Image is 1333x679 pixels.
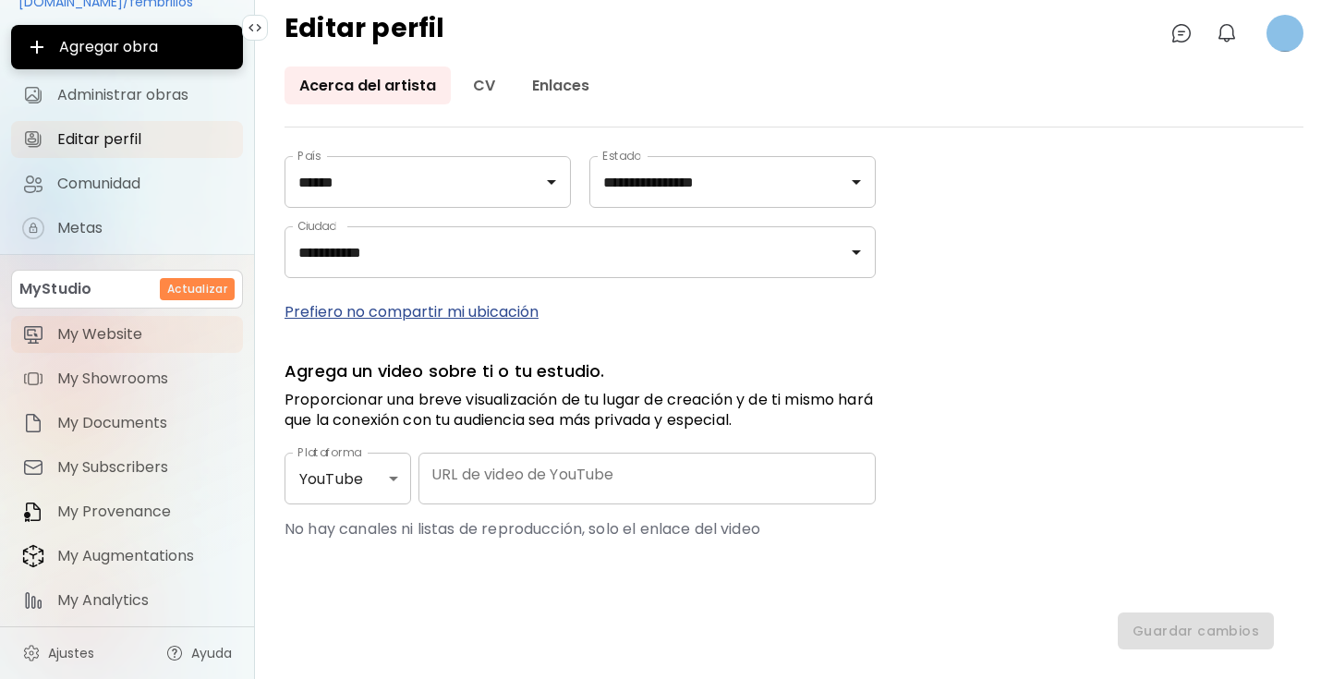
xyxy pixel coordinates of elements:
img: item [22,544,44,568]
img: Administrar obras icon [22,84,44,106]
span: Agregar obra [26,36,228,58]
img: chatIcon [1170,22,1193,44]
span: My Provenance [57,503,232,521]
img: Editar perfil icon [22,128,44,151]
span: Metas [57,219,232,237]
a: Comunidad iconComunidad [11,165,243,202]
p: MyStudio [19,278,91,300]
a: Acerca del artista [285,67,451,104]
button: bellIcon [1211,18,1242,49]
a: itemMy Showrooms [11,360,243,397]
img: help [165,644,184,662]
img: collapse [248,20,262,35]
a: itemMy Documents [11,405,243,442]
span: Ajustes [48,644,94,662]
a: itemMy Provenance [11,493,243,530]
a: Ayuda [154,635,243,672]
button: Open [539,169,564,195]
span: My Website [57,325,232,344]
span: My Subscribers [57,458,232,477]
span: Ayuda [191,644,232,662]
img: item [22,412,44,434]
button: Open [843,239,869,265]
button: Agregar obra [11,25,243,69]
a: itemMy Website [11,316,243,353]
span: My Augmentations [57,547,232,565]
span: Administrar obras [57,86,232,104]
p: Proporcionar una breve visualización de tu lugar de creación y de ti mismo hará que la conexión c... [285,390,876,430]
a: iconcompleteMetas [11,210,243,247]
a: Administrar obras iconAdministrar obras [11,77,243,114]
span: My Showrooms [57,370,232,388]
a: Editar perfil iconEditar perfil [11,121,243,158]
p: No hay canales ni listas de reproducción, solo el enlace del video [285,519,760,540]
img: settings [22,644,41,662]
a: itemMy Augmentations [11,538,243,575]
h6: Actualizar [167,281,227,297]
img: bellIcon [1216,22,1238,44]
p: Agrega un video sobre ti o tu estudio. [285,360,876,382]
h4: Editar perfil [285,15,445,52]
a: Ajustes [11,635,105,672]
img: item [22,368,44,390]
img: Comunidad icon [22,173,44,195]
a: itemMy Subscribers [11,449,243,486]
a: CV [458,67,510,104]
img: item [22,323,44,346]
img: item [22,456,44,479]
span: My Analytics [57,591,232,610]
img: item [22,501,44,523]
div: YouTube [285,453,393,504]
button: Open [843,169,869,195]
span: Comunidad [57,175,232,193]
span: My Documents [57,414,232,432]
a: itemMy Analytics [11,582,243,619]
img: item [22,589,44,612]
p: Prefiero no compartir mi ubicación [285,300,876,323]
a: Enlaces [517,67,604,104]
span: Editar perfil [57,130,232,149]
